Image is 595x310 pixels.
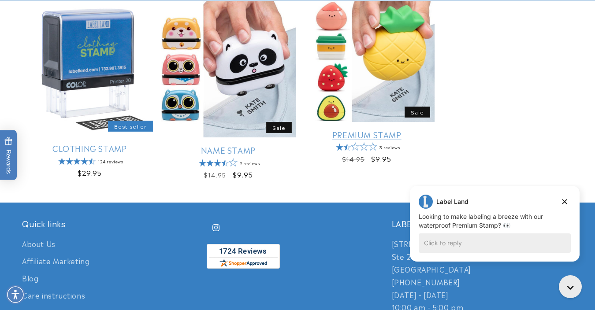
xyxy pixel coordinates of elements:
[4,137,13,174] span: Rewards
[22,269,38,287] a: Blog
[392,218,573,229] h2: LABEL LAND
[299,129,435,140] a: Premium Stamp
[22,218,203,229] h2: Quick links
[22,237,56,252] a: About Us
[403,185,586,275] iframe: Gorgias live chat campaigns
[207,244,280,272] a: shopperapproved.com
[554,272,586,301] iframe: Gorgias live chat messenger
[6,285,25,304] div: Accessibility Menu
[22,143,157,153] a: Clothing Stamp
[22,252,89,269] a: Affiliate Marketing
[161,145,296,155] a: Name Stamp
